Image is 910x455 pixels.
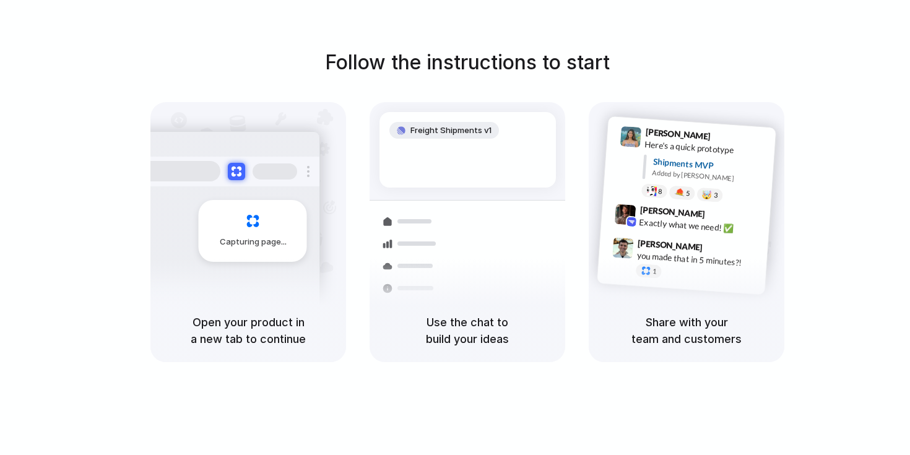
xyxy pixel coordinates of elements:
[714,192,718,199] span: 3
[645,125,711,143] span: [PERSON_NAME]
[220,236,288,248] span: Capturing page
[384,314,550,347] h5: Use the chat to build your ideas
[652,155,767,175] div: Shipments MVP
[652,168,766,186] div: Added by [PERSON_NAME]
[658,188,662,194] span: 8
[636,249,760,270] div: you made that in 5 minutes?!
[706,242,732,257] span: 9:47 AM
[639,202,705,220] span: [PERSON_NAME]
[639,215,763,236] div: Exactly what we need! ✅
[709,209,734,223] span: 9:42 AM
[686,189,690,196] span: 5
[325,48,610,77] h1: Follow the instructions to start
[604,314,769,347] h5: Share with your team and customers
[702,190,713,199] div: 🤯
[644,137,768,158] div: Here's a quick prototype
[410,124,492,137] span: Freight Shipments v1
[638,236,703,254] span: [PERSON_NAME]
[165,314,331,347] h5: Open your product in a new tab to continue
[652,268,657,275] span: 1
[714,131,740,145] span: 9:41 AM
